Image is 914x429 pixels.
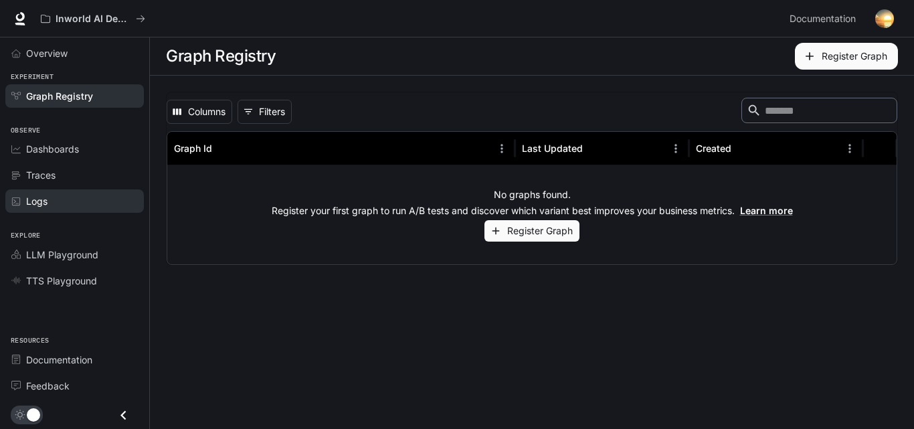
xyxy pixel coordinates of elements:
button: Show filters [238,100,292,124]
button: User avatar [871,5,898,32]
p: Inworld AI Demos [56,13,130,25]
p: No graphs found. [494,188,571,201]
div: Created [696,143,731,154]
button: Sort [584,139,604,159]
span: Graph Registry [26,89,93,103]
span: Feedback [26,379,70,393]
h1: Graph Registry [166,43,276,70]
button: Close drawer [108,402,139,429]
button: Sort [733,139,753,159]
span: TTS Playground [26,274,97,288]
p: Register your first graph to run A/B tests and discover which variant best improves your business... [272,204,793,218]
a: Feedback [5,374,144,398]
button: Menu [492,139,512,159]
a: TTS Playground [5,269,144,292]
div: Search [741,98,897,126]
a: Logs [5,189,144,213]
span: Documentation [790,11,856,27]
div: Last Updated [522,143,583,154]
button: Sort [213,139,234,159]
span: Overview [26,46,68,60]
a: Dashboards [5,137,144,161]
span: Logs [26,194,48,208]
img: User avatar [875,9,894,28]
div: Graph Id [174,143,212,154]
a: Overview [5,41,144,65]
span: Dashboards [26,142,79,156]
span: Documentation [26,353,92,367]
a: Learn more [740,205,793,216]
button: Register Graph [484,220,579,242]
a: Traces [5,163,144,187]
a: LLM Playground [5,243,144,266]
a: Documentation [5,348,144,371]
span: LLM Playground [26,248,98,262]
span: Dark mode toggle [27,407,40,422]
a: Documentation [784,5,866,32]
button: Select columns [167,100,232,124]
button: All workspaces [35,5,151,32]
span: Traces [26,168,56,182]
a: Graph Registry [5,84,144,108]
button: Register Graph [795,43,898,70]
button: Menu [666,139,686,159]
button: Menu [840,139,860,159]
